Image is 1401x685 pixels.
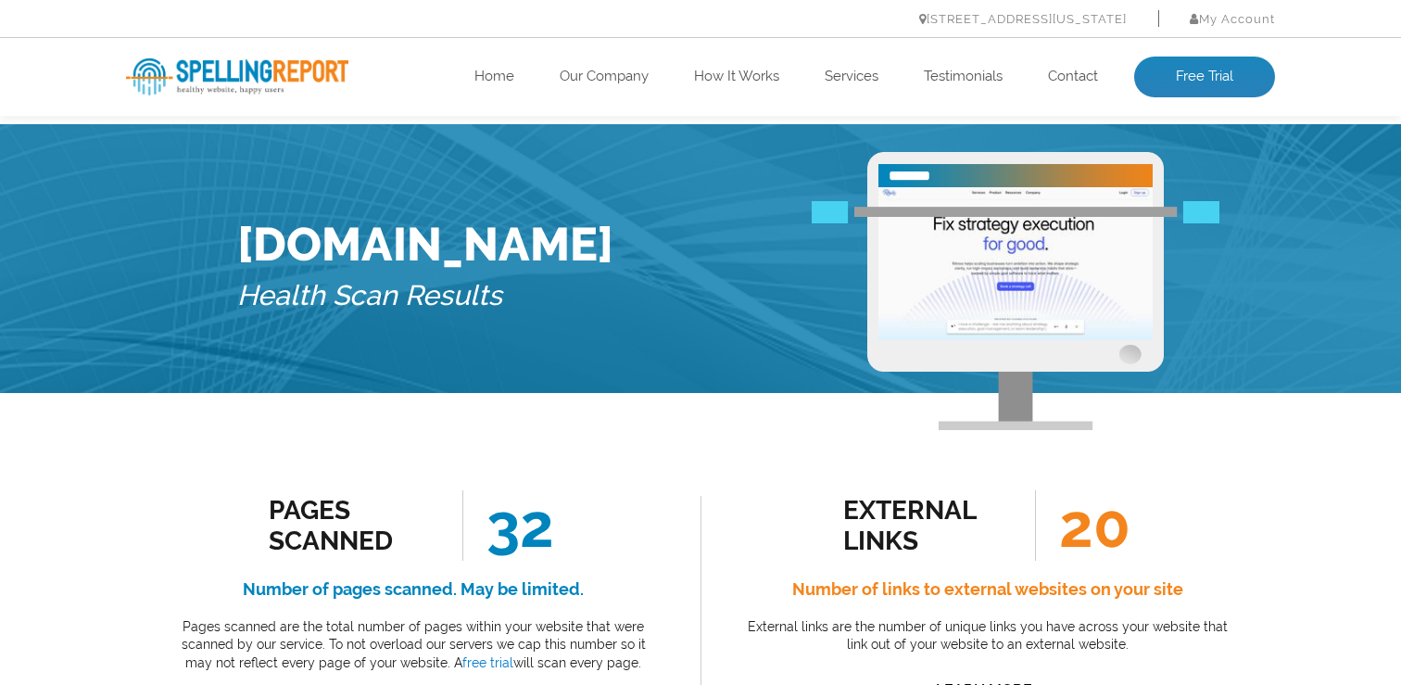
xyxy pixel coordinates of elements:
a: free trial [462,655,513,670]
span: 20 [1035,490,1130,561]
img: Free Webiste Analysis [812,201,1219,223]
p: Pages scanned are the total number of pages within your website that were scanned by our service.... [168,618,659,673]
h5: Health Scan Results [237,272,613,321]
img: Free Website Analysis [878,187,1153,340]
div: Pages Scanned [269,495,436,556]
h4: Number of pages scanned. May be limited. [168,575,659,604]
h1: [DOMAIN_NAME] [237,217,613,272]
span: 32 [462,490,554,561]
h4: Number of links to external websites on your site [742,575,1233,604]
p: External links are the number of unique links you have across your website that link out of your ... [742,618,1233,654]
img: Free Webiste Analysis [867,152,1164,430]
div: external links [843,495,1011,556]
